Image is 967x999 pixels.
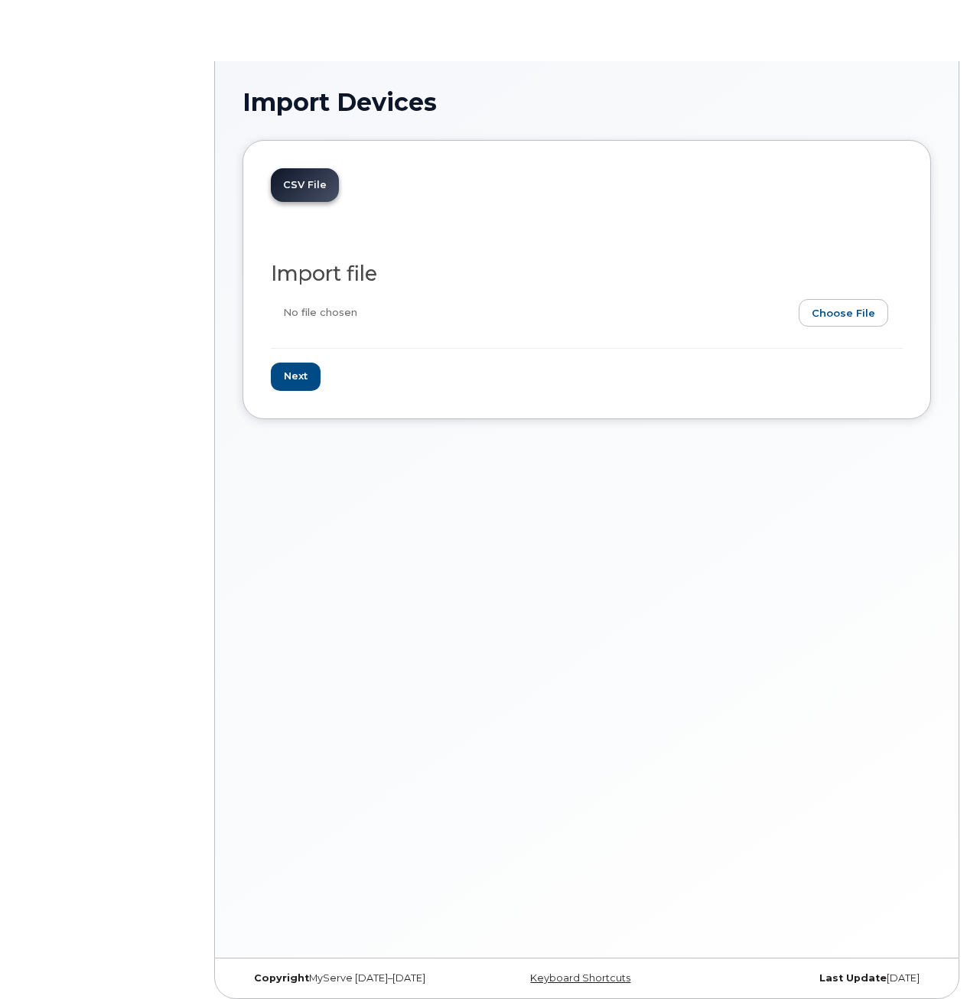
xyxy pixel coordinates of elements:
[819,972,887,984] strong: Last Update
[243,972,472,984] div: MyServe [DATE]–[DATE]
[271,363,321,391] input: Next
[271,262,903,285] h2: Import file
[254,972,309,984] strong: Copyright
[530,972,630,984] a: Keyboard Shortcuts
[243,89,931,116] h1: Import Devices
[702,972,931,984] div: [DATE]
[271,168,339,202] a: CSV File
